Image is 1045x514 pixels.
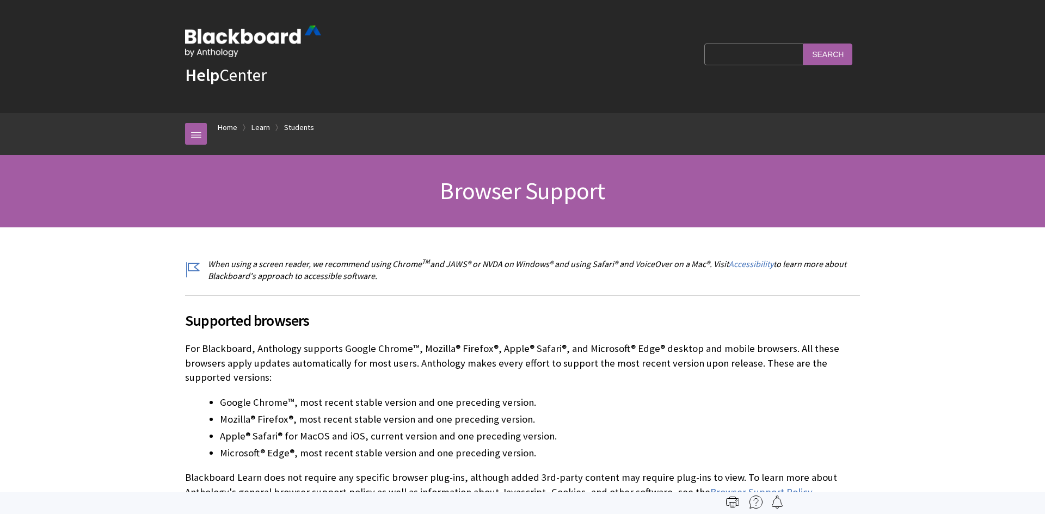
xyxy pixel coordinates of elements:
img: More help [749,496,763,509]
a: Browser Support Policy [710,486,812,499]
strong: Help [185,64,219,86]
sup: TM [422,257,430,265]
span: Browser Support [440,176,605,206]
li: Apple® Safari® for MacOS and iOS, current version and one preceding version. [220,429,860,444]
a: Accessibility [729,258,773,270]
li: Mozilla® Firefox®, most recent stable version and one preceding version. [220,412,860,427]
li: Google Chrome™, most recent stable version and one preceding version. [220,395,860,410]
a: Students [284,121,314,134]
input: Search [803,44,852,65]
img: Print [726,496,739,509]
p: When using a screen reader, we recommend using Chrome and JAWS® or NVDA on Windows® and using Saf... [185,258,860,282]
a: HelpCenter [185,64,267,86]
p: Blackboard Learn does not require any specific browser plug-ins, although added 3rd-party content... [185,470,860,499]
a: Home [218,121,237,134]
a: Learn [251,121,270,134]
li: Microsoft® Edge®, most recent stable version and one preceding version. [220,445,860,461]
p: For Blackboard, Anthology supports Google Chrome™, Mozilla® Firefox®, Apple® Safari®, and Microso... [185,342,860,385]
img: Blackboard by Anthology [185,26,321,57]
img: Follow this page [771,496,784,509]
span: Supported browsers [185,309,860,332]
